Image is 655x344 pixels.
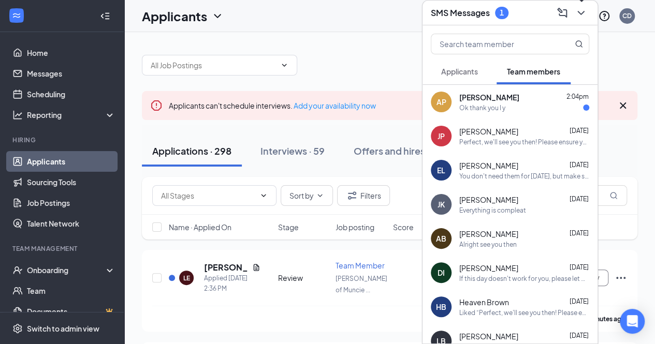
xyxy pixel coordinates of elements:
a: Team [27,280,115,301]
div: Hiring [12,136,113,144]
button: ComposeMessage [554,5,571,21]
input: All Stages [161,190,255,201]
div: Applications · 298 [152,144,231,157]
a: DocumentsCrown [27,301,115,322]
span: Score [393,222,414,232]
span: [DATE] [570,332,589,339]
div: Everything is compleat [459,206,526,215]
span: [PERSON_NAME] [459,331,518,341]
span: Applicants [441,67,478,76]
input: All Job Postings [151,59,276,71]
div: Open Intercom Messenger [620,309,645,334]
a: Messages [27,63,115,84]
div: JK [438,199,445,210]
div: Applied [DATE] 2:36 PM [204,273,260,294]
span: Stage [278,222,299,232]
svg: ChevronDown [280,61,288,69]
h3: SMS Messages [431,7,490,19]
span: Sort by [289,192,314,199]
button: Sort byChevronDown [281,185,333,206]
span: [DATE] [570,195,589,203]
span: [PERSON_NAME] [459,229,518,239]
div: Ok thank you I y [459,103,505,112]
div: Switch to admin view [27,323,99,334]
span: Team Member [336,261,385,270]
span: [PERSON_NAME] of Muncie ... [336,275,387,294]
a: Applicants [27,151,115,172]
span: [PERSON_NAME] [459,263,518,273]
div: Reporting [27,110,116,120]
span: [PERSON_NAME] [459,160,518,171]
span: [PERSON_NAME] [459,92,519,102]
a: Job Postings [27,192,115,213]
div: Team Management [12,244,113,253]
svg: ChevronDown [316,191,324,200]
svg: UserCheck [12,265,23,275]
a: Home [27,42,115,63]
div: DI [438,267,445,278]
a: Sourcing Tools [27,172,115,192]
div: Review [278,273,329,283]
div: Onboarding [27,265,107,275]
h1: Applicants [142,7,207,25]
div: If this day doesn't work for you, please let me know and we can get something else figured out! [459,274,589,283]
div: Offers and hires · 82 [354,144,443,157]
svg: ComposeMessage [556,7,569,19]
div: EL [437,165,445,175]
svg: ChevronDown [575,7,587,19]
span: Heaven Brown [459,297,509,307]
svg: Ellipses [615,272,627,284]
svg: Settings [12,323,23,334]
div: Interviews · 59 [260,144,325,157]
div: AP [436,97,446,107]
span: Team members [507,67,560,76]
span: Applicants can't schedule interviews. [169,101,376,110]
svg: Document [252,263,260,272]
svg: Analysis [12,110,23,120]
svg: WorkstreamLogo [11,10,22,21]
svg: ChevronDown [211,10,224,22]
h5: [PERSON_NAME] [204,262,248,273]
svg: MagnifyingGlass [609,191,618,200]
input: Search team member [431,34,554,54]
div: CD [622,11,632,20]
svg: Collapse [100,11,110,21]
svg: MagnifyingGlass [575,40,583,48]
div: Liked “Perfect, we'll see you then! Please ensure you bring two ID forms, such as your driver's l... [459,308,589,317]
span: [PERSON_NAME] [459,126,518,137]
span: [PERSON_NAME] [459,195,518,205]
svg: ChevronDown [259,191,268,200]
div: Alright see you then [459,240,517,249]
a: Talent Network [27,213,115,234]
svg: Cross [617,99,629,112]
span: Job posting [336,222,374,232]
button: ChevronDown [573,5,589,21]
b: 3 minutes ago [584,315,625,323]
span: 2:04pm [566,93,589,100]
div: JP [438,131,445,141]
svg: QuestionInfo [598,10,610,22]
a: Scheduling [27,84,115,104]
span: [DATE] [570,229,589,237]
button: Filter Filters [337,185,390,206]
div: AB [436,233,446,244]
svg: Error [150,99,163,112]
span: Name · Applied On [169,222,231,232]
div: You don't need them for [DATE], but make sure to wear them the first day you're on the schedule! [459,172,589,181]
span: [DATE] [570,263,589,271]
div: Perfect, we'll see you then! Please ensure you bring two ID forms, such as your driver's license,... [459,138,589,146]
span: [DATE] [570,297,589,305]
div: 1 [500,8,504,17]
span: [DATE] [570,161,589,169]
a: Add your availability now [294,101,376,110]
div: HB [436,302,446,312]
svg: Filter [346,189,358,202]
div: LE [183,274,190,282]
span: [DATE] [570,127,589,134]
